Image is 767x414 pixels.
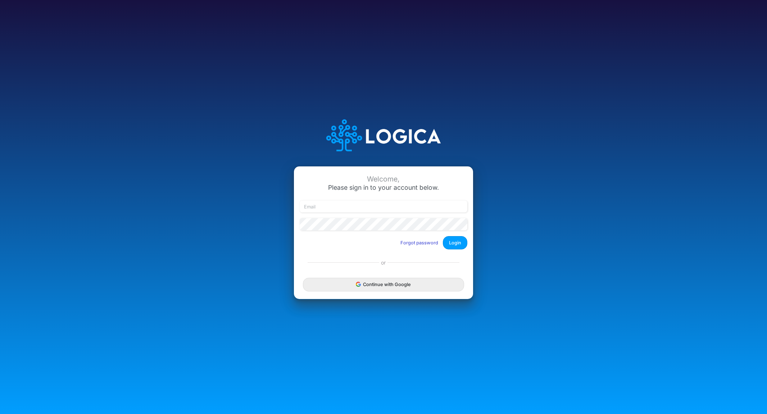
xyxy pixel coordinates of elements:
button: Login [443,236,467,249]
span: Please sign in to your account below. [328,184,439,191]
button: Continue with Google [303,278,464,291]
div: Welcome, [300,175,467,183]
button: Forgot password [396,237,443,249]
input: Email [300,201,467,213]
